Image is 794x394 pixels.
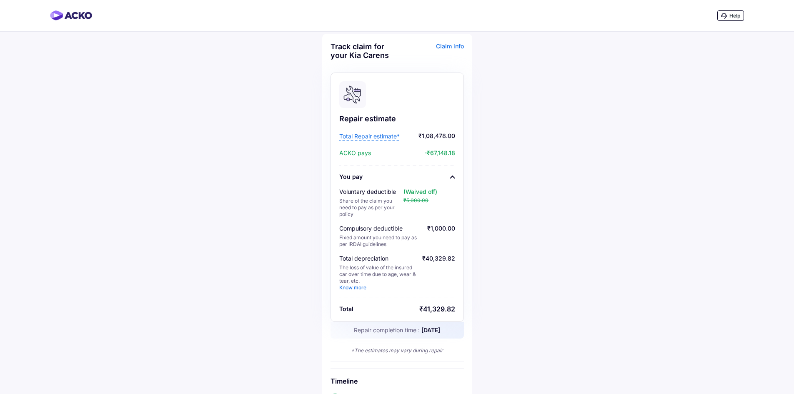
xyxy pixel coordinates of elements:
div: Repair completion time : [331,322,464,339]
div: You pay [339,173,363,181]
div: Claim info [399,42,464,66]
div: ₹1,000.00 [427,224,455,248]
span: (Waived off) [403,188,437,195]
div: Total depreciation [339,254,421,263]
div: Fixed amount you need to pay as per IRDAI guidelines [339,234,421,248]
div: Repair estimate [339,114,455,124]
span: ACKO pays [339,149,371,157]
h6: Timeline [331,377,464,385]
div: Voluntary deductible [339,188,404,196]
span: Help [729,13,740,19]
span: Total Repair estimate* [339,132,400,141]
div: *The estimates may vary during repair [331,347,464,354]
div: Compulsory deductible [339,224,421,233]
div: Total [339,305,353,313]
div: ₹40,329.82 [422,254,455,291]
div: The loss of value of the insured car over time due to age, wear & tear, etc. [339,264,421,291]
div: Track claim for your Kia Carens [331,42,395,60]
div: Share of the claim you need to pay as per your policy [339,198,404,218]
span: [DATE] [421,326,440,334]
span: -₹67,148.18 [373,149,455,157]
span: ₹5,000.00 [403,197,428,203]
div: ₹41,329.82 [419,305,455,313]
a: Know more [339,284,366,291]
img: horizontal-gradient.png [50,10,92,20]
span: ₹1,08,478.00 [402,132,455,141]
